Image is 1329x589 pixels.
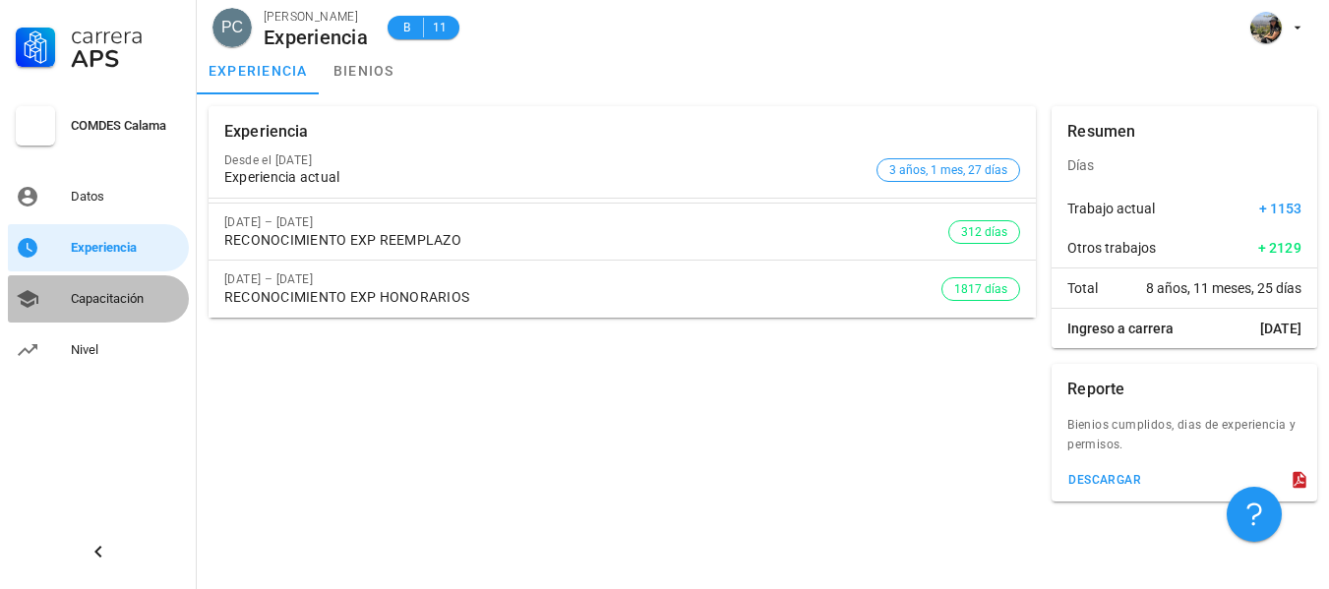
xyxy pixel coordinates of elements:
[1067,278,1098,298] span: Total
[264,27,368,48] div: Experiencia
[1052,415,1317,466] div: Bienios cumplidos, dias de experiencia y permisos.
[71,342,181,358] div: Nivel
[8,275,189,323] a: Capacitación
[432,18,448,37] span: 11
[71,24,181,47] div: Carrera
[224,272,941,286] div: [DATE] – [DATE]
[1067,473,1141,487] div: descargar
[889,159,1007,181] span: 3 años, 1 mes, 27 días
[71,240,181,256] div: Experiencia
[224,106,309,157] div: Experiencia
[221,8,243,47] span: PC
[71,47,181,71] div: APS
[961,221,1007,243] span: 312 días
[224,153,869,167] div: Desde el [DATE]
[71,291,181,307] div: Capacitación
[1067,319,1174,338] span: Ingreso a carrera
[1260,319,1301,338] span: [DATE]
[399,18,415,37] span: B
[212,8,252,47] div: avatar
[8,224,189,271] a: Experiencia
[1258,238,1302,258] span: + 2129
[1067,106,1135,157] div: Resumen
[1059,466,1149,494] button: descargar
[224,232,948,249] div: RECONOCIMIENTO EXP REEMPLAZO
[71,118,181,134] div: COMDES Calama
[224,169,869,186] div: Experiencia actual
[264,7,368,27] div: [PERSON_NAME]
[1067,238,1156,258] span: Otros trabajos
[8,173,189,220] a: Datos
[1067,364,1124,415] div: Reporte
[320,47,408,94] a: bienios
[71,189,181,205] div: Datos
[1250,12,1282,43] div: avatar
[197,47,320,94] a: experiencia
[1259,199,1301,218] span: + 1153
[954,278,1007,300] span: 1817 días
[8,326,189,374] a: Nivel
[1067,199,1155,218] span: Trabajo actual
[1052,142,1317,189] div: Días
[1146,278,1301,298] span: 8 años, 11 meses, 25 días
[224,215,948,229] div: [DATE] – [DATE]
[224,289,941,306] div: RECONOCIMIENTO EXP HONORARIOS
